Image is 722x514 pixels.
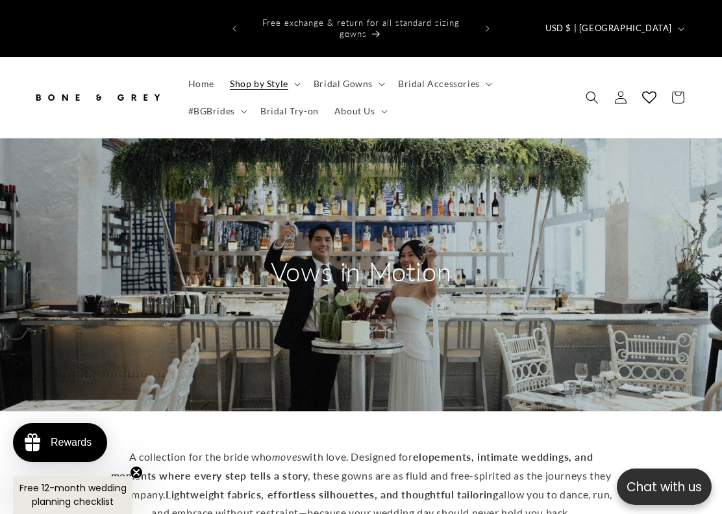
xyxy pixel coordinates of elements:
h2: Vows in Motion [238,255,484,289]
summary: Bridal Accessories [390,70,497,97]
span: Shop by Style [230,78,288,90]
span: #BGBrides [188,105,235,117]
summary: Search [578,83,606,112]
button: Open chatbox [617,469,712,505]
p: Chat with us [617,478,712,496]
button: USD $ | [GEOGRAPHIC_DATA] [538,16,690,41]
span: USD $ | [GEOGRAPHIC_DATA] [545,22,672,35]
button: Next announcement [473,16,502,41]
button: Previous announcement [220,16,249,41]
span: Free 12-month wedding planning checklist [19,482,127,508]
a: Home [180,70,222,97]
span: Bridal Gowns [314,78,373,90]
img: Bone and Grey Bridal [32,83,162,112]
span: Bridal Try-on [260,105,319,117]
div: Free 12-month wedding planning checklistClose teaser [13,476,132,514]
em: moves [272,450,302,463]
span: Bridal Accessories [398,78,480,90]
span: About Us [334,105,375,117]
summary: Bridal Gowns [306,70,390,97]
summary: About Us [327,97,393,125]
summary: #BGBrides [180,97,253,125]
div: Rewards [51,437,92,448]
strong: Lightweight fabrics, effortless silhouettes, and thoughtful tailoring [166,488,498,500]
summary: Shop by Style [222,70,306,97]
button: Close teaser [130,466,143,479]
a: Bridal Try-on [253,97,327,125]
span: Home [188,78,214,90]
a: Bone and Grey Bridal [28,78,168,116]
span: Free exchange & return for all standard sizing gowns [262,18,460,39]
